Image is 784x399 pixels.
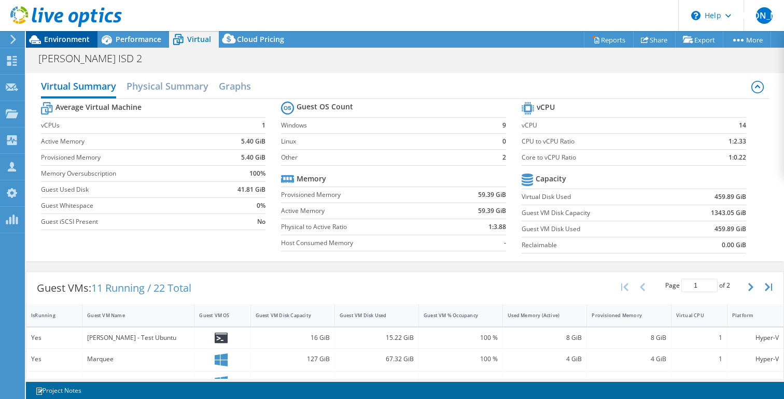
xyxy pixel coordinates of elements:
div: Hyper-V [732,332,779,344]
a: Share [633,32,676,48]
label: Guest Used Disk [41,184,217,195]
div: Marquee [87,353,189,365]
svg: \n [691,11,701,20]
div: Yes [31,353,77,365]
div: 1 [676,332,722,344]
a: More [723,32,771,48]
b: 0.00 GiB [722,240,746,250]
b: Capacity [536,174,566,184]
div: 127 GiB [256,353,330,365]
div: 100 % [424,376,498,388]
label: Windows [281,120,495,131]
h2: Physical Summary [127,76,208,96]
label: Active Memory [281,206,446,216]
span: Cloud Pricing [237,34,284,44]
span: [PERSON_NAME] [756,7,773,24]
b: 1 [262,120,265,131]
label: Core to vCPU Ratio [522,152,695,163]
b: Memory [297,174,326,184]
h2: Graphs [219,76,251,96]
div: Hyper-V [732,353,779,365]
label: Active Memory [41,136,217,147]
b: 59.39 GiB [478,206,506,216]
div: Hyper-V [732,376,779,388]
b: 5.40 GiB [241,152,265,163]
b: No [257,217,265,227]
div: 100 % [424,353,498,365]
b: 5.40 GiB [241,136,265,147]
a: Reports [584,32,634,48]
input: jump to page [681,279,718,292]
div: Building Controls [87,376,189,388]
b: 459.89 GiB [715,192,746,202]
h2: Virtual Summary [41,76,116,98]
b: 0 [502,136,506,147]
div: Provisioned Memory [592,312,653,319]
label: Other [281,152,495,163]
a: Project Notes [28,384,89,397]
label: vCPUs [41,120,217,131]
b: Guest OS Count [297,102,353,112]
div: Yes [31,376,77,388]
b: 1:0.22 [729,152,746,163]
label: Virtual Disk Used [522,192,674,202]
div: Guest VM Disk Capacity [256,312,317,319]
div: 8 GiB [592,332,666,344]
label: Guest iSCSI Present [41,217,217,227]
b: 100% [249,168,265,179]
b: 1343.05 GiB [711,208,746,218]
label: Host Consumed Memory [281,238,446,248]
div: Guest VMs: [26,272,202,304]
b: 2 [502,152,506,163]
div: Used Memory (Active) [508,312,569,319]
div: 4 GiB [592,353,666,365]
div: 1 [676,376,722,388]
div: 8 GiB [592,376,666,388]
label: CPU to vCPU Ratio [522,136,695,147]
b: 14 [739,120,746,131]
label: Physical to Active Ratio [281,222,446,232]
div: 67.32 GiB [340,353,414,365]
b: 9 [502,120,506,131]
b: 1:2.33 [729,136,746,147]
div: Yes [31,332,77,344]
div: [PERSON_NAME] - Test Ubuntu [87,332,189,344]
div: 8 GiB [508,376,582,388]
label: Guest VM Disk Used [522,224,674,234]
div: IsRunning [31,312,65,319]
b: 59.39 GiB [478,190,506,200]
label: Linux [281,136,495,147]
div: 15.22 GiB [340,332,414,344]
div: 36.04 GiB [340,376,414,388]
span: Environment [44,34,90,44]
div: Guest VM OS [199,312,233,319]
div: Platform [732,312,766,319]
span: 2 [726,281,730,290]
a: Export [675,32,723,48]
span: Performance [116,34,161,44]
div: Guest VM % Occupancy [424,312,485,319]
span: 11 Running / 22 Total [91,281,191,295]
b: 0% [257,201,265,211]
b: 1:3.88 [488,222,506,232]
b: 41.81 GiB [237,184,265,195]
label: Reclaimable [522,240,674,250]
h1: [PERSON_NAME] ISD 2 [34,53,158,64]
div: Guest VM Disk Used [340,312,401,319]
b: - [504,238,506,248]
div: 100 % [424,332,498,344]
label: Guest VM Disk Capacity [522,208,674,218]
div: Virtual CPU [676,312,710,319]
label: Provisioned Memory [41,152,217,163]
label: Guest Whitespace [41,201,217,211]
div: 4 GiB [508,353,582,365]
div: 400 GiB [256,376,330,388]
span: Virtual [187,34,211,44]
div: 1 [676,353,722,365]
label: Memory Oversubscription [41,168,217,179]
label: vCPU [522,120,695,131]
div: Guest VM Name [87,312,177,319]
div: 16 GiB [256,332,330,344]
b: Average Virtual Machine [55,102,142,112]
div: 8 GiB [508,332,582,344]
